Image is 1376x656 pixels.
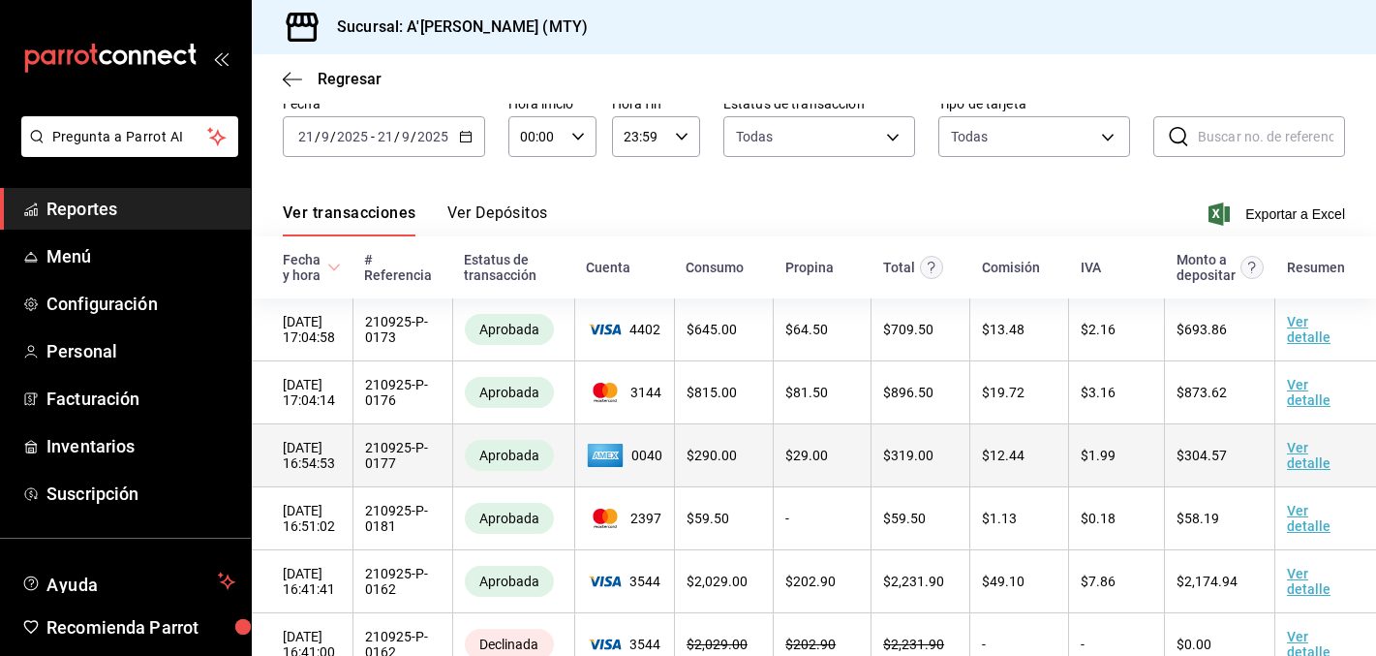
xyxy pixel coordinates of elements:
button: Pregunta a Parrot AI [21,116,238,157]
span: $ 2,231.90 [883,637,944,652]
button: Ver transacciones [283,203,416,236]
span: $ 815.00 [687,385,737,400]
span: / [330,129,336,144]
div: Propina [785,260,834,275]
span: Fecha y hora [283,252,341,283]
input: Buscar no. de referencia [1198,117,1345,156]
span: $ 49.10 [982,574,1024,589]
span: Regresar [318,70,382,88]
span: Aprobada [472,448,547,463]
div: Comisión [982,260,1040,275]
div: IVA [1081,260,1101,275]
span: / [411,129,416,144]
span: 0040 [587,440,662,471]
span: Pregunta a Parrot AI [52,127,208,147]
input: -- [297,129,315,144]
div: Transacciones cobradas de manera exitosa. [465,503,554,534]
span: $ 319.00 [883,448,933,463]
span: $ 873.62 [1177,385,1227,400]
span: $ 59.50 [883,511,926,526]
td: - [774,487,871,550]
span: $ 202.90 [785,574,836,589]
span: - [371,129,375,144]
a: Ver detalle [1287,440,1330,471]
span: Declinada [472,637,546,652]
span: $ 693.86 [1177,322,1227,337]
span: Facturación [46,386,235,412]
span: Recomienda Parrot [46,614,235,640]
span: $ 3.16 [1081,385,1116,400]
span: $ 13.48 [982,322,1024,337]
button: open_drawer_menu [213,50,229,66]
td: 210925-P-0162 [352,550,452,613]
div: # Referencia [364,252,441,283]
span: $ 29.00 [785,448,828,463]
span: $ 7.86 [1081,574,1116,589]
span: 3544 [587,574,662,589]
td: [DATE] 16:51:02 [252,487,352,550]
div: Total [883,260,915,275]
td: 210925-P-0176 [352,361,452,424]
span: $ 202.90 [785,637,836,652]
span: Todas [736,127,774,146]
span: $ 1.99 [1081,448,1116,463]
label: Hora inicio [508,97,596,110]
span: $ 1.13 [982,511,1017,526]
span: Aprobada [472,385,547,400]
span: $ 58.19 [1177,511,1219,526]
span: / [315,129,321,144]
span: $ 645.00 [687,322,737,337]
span: Suscripción [46,481,235,507]
a: Ver detalle [1287,503,1330,534]
span: $ 290.00 [687,448,737,463]
td: [DATE] 17:04:58 [252,298,352,361]
td: [DATE] 16:41:41 [252,550,352,613]
div: Transacciones cobradas de manera exitosa. [465,440,554,471]
span: $ 896.50 [883,385,933,400]
span: / [394,129,400,144]
h3: Sucursal: A'[PERSON_NAME] (MTY) [321,16,588,39]
span: 4402 [587,322,662,337]
svg: Este monto equivale al total pagado por el comensal antes de aplicar Comisión e IVA. [920,256,943,279]
div: Resumen [1287,260,1345,275]
button: Ver Depósitos [447,203,548,236]
div: Transacciones cobradas de manera exitosa. [465,314,554,345]
a: Ver detalle [1287,566,1330,597]
td: [DATE] 16:54:53 [252,424,352,487]
button: Exportar a Excel [1212,203,1345,226]
input: -- [377,129,394,144]
div: Cuenta [586,260,630,275]
input: -- [321,129,330,144]
input: ---- [336,129,369,144]
input: ---- [416,129,449,144]
td: 210925-P-0181 [352,487,452,550]
span: $ 2,029.00 [687,637,748,652]
span: Reportes [46,196,235,222]
span: $ 19.72 [982,385,1024,400]
span: Inventarios [46,433,235,459]
span: 3144 [587,383,662,402]
span: $ 709.50 [883,322,933,337]
span: $ 2,174.94 [1177,574,1238,589]
input: -- [401,129,411,144]
span: Aprobada [472,574,547,589]
a: Pregunta a Parrot AI [14,141,238,161]
label: Fecha [283,97,485,110]
span: Configuración [46,291,235,317]
td: 210925-P-0173 [352,298,452,361]
div: Todas [951,127,989,146]
span: Aprobada [472,511,547,526]
span: Aprobada [472,322,547,337]
span: $ 2,029.00 [687,574,748,589]
span: 2397 [587,509,662,528]
div: Fecha y hora [283,252,323,283]
span: $ 81.50 [785,385,828,400]
div: Consumo [686,260,744,275]
div: navigation tabs [283,203,548,236]
td: [DATE] 17:04:14 [252,361,352,424]
div: Estatus de transacción [464,252,563,283]
span: Ayuda [46,570,210,593]
td: 210925-P-0177 [352,424,452,487]
span: $ 0.18 [1081,511,1116,526]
